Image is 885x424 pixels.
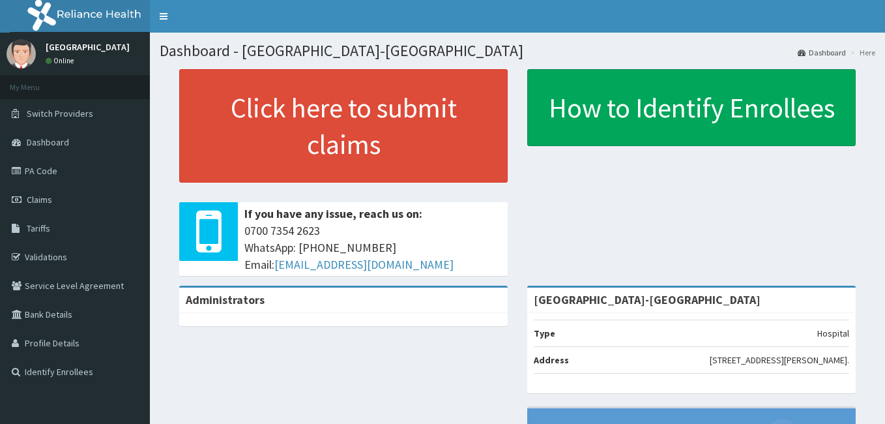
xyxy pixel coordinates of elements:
[27,194,52,205] span: Claims
[527,69,856,146] a: How to Identify Enrollees
[274,257,454,272] a: [EMAIL_ADDRESS][DOMAIN_NAME]
[710,354,849,367] p: [STREET_ADDRESS][PERSON_NAME].
[534,354,569,366] b: Address
[27,136,69,148] span: Dashboard
[179,69,508,183] a: Click here to submit claims
[798,47,846,58] a: Dashboard
[160,42,875,59] h1: Dashboard - [GEOGRAPHIC_DATA]-[GEOGRAPHIC_DATA]
[534,292,761,307] strong: [GEOGRAPHIC_DATA]-[GEOGRAPHIC_DATA]
[7,39,36,68] img: User Image
[46,56,77,65] a: Online
[186,292,265,307] b: Administrators
[27,108,93,119] span: Switch Providers
[817,327,849,340] p: Hospital
[27,222,50,234] span: Tariffs
[244,222,501,273] span: 0700 7354 2623 WhatsApp: [PHONE_NUMBER] Email:
[244,206,422,221] b: If you have any issue, reach us on:
[847,47,875,58] li: Here
[46,42,130,52] p: [GEOGRAPHIC_DATA]
[534,327,555,339] b: Type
